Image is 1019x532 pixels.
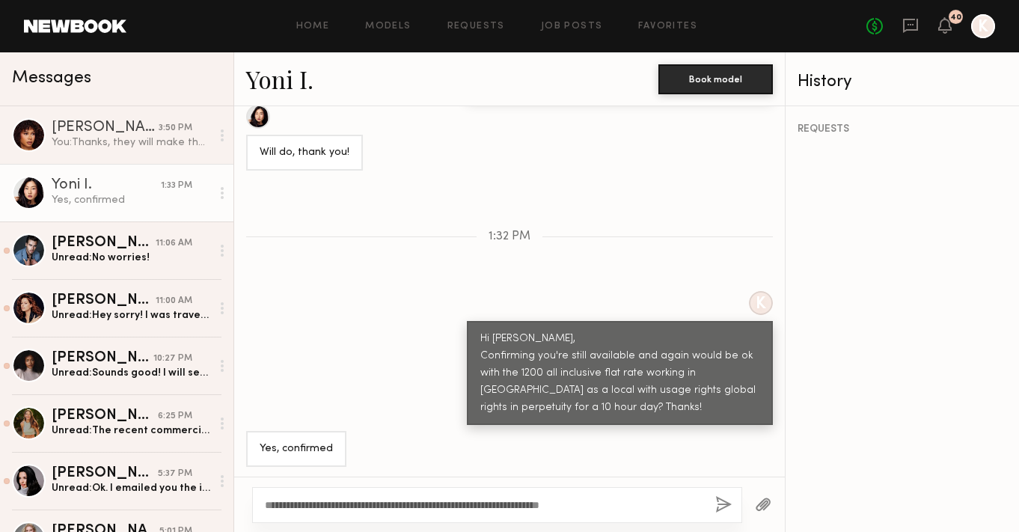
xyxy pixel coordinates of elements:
div: REQUESTS [798,124,1007,135]
div: 40 [950,13,961,22]
div: [PERSON_NAME] [52,351,153,366]
div: [PERSON_NAME] [52,409,158,424]
div: Unread: The recent commercial work was with the LA Galaxy but do not have any footage yet. [52,424,211,438]
div: [PERSON_NAME] [52,466,158,481]
div: [PERSON_NAME] [52,120,159,135]
div: 6:25 PM [158,409,192,424]
div: You: Thanks, they will make their final decision [DATE], we'll let you know! [52,135,211,150]
div: 3:50 PM [159,121,192,135]
div: Hi [PERSON_NAME], Confirming you're still available and again would be ok with the 1200 all inclu... [480,331,759,417]
div: Unread: No worries! [52,251,211,265]
div: Will do, thank you! [260,144,349,162]
div: History [798,73,1007,91]
div: 11:06 AM [156,236,192,251]
div: Unread: Sounds good! I will send over pictures and some of my work right away. Thank you! [52,366,211,380]
div: [PERSON_NAME] [52,293,156,308]
div: 5:37 PM [158,467,192,481]
span: 1:32 PM [489,230,530,243]
div: Unread: Ok. I emailed you the images 5 mins ago per your request. [52,481,211,495]
div: Yoni I. [52,178,161,193]
a: Job Posts [541,22,603,31]
button: Book model [658,64,773,94]
a: Models [365,22,411,31]
a: Home [296,22,330,31]
a: Book model [658,72,773,85]
a: Requests [447,22,505,31]
div: Yes, confirmed [52,193,211,207]
a: K [971,14,995,38]
div: 1:33 PM [161,179,192,193]
span: Messages [12,70,91,87]
div: 11:00 AM [156,294,192,308]
a: Yoni I. [246,63,313,95]
div: 10:27 PM [153,352,192,366]
div: Yes, confirmed [260,441,333,458]
div: [PERSON_NAME] [52,236,156,251]
div: Unread: Hey sorry! I was traveling! I’m not longer available:( I got booked out but I hope we can... [52,308,211,322]
a: Favorites [638,22,697,31]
